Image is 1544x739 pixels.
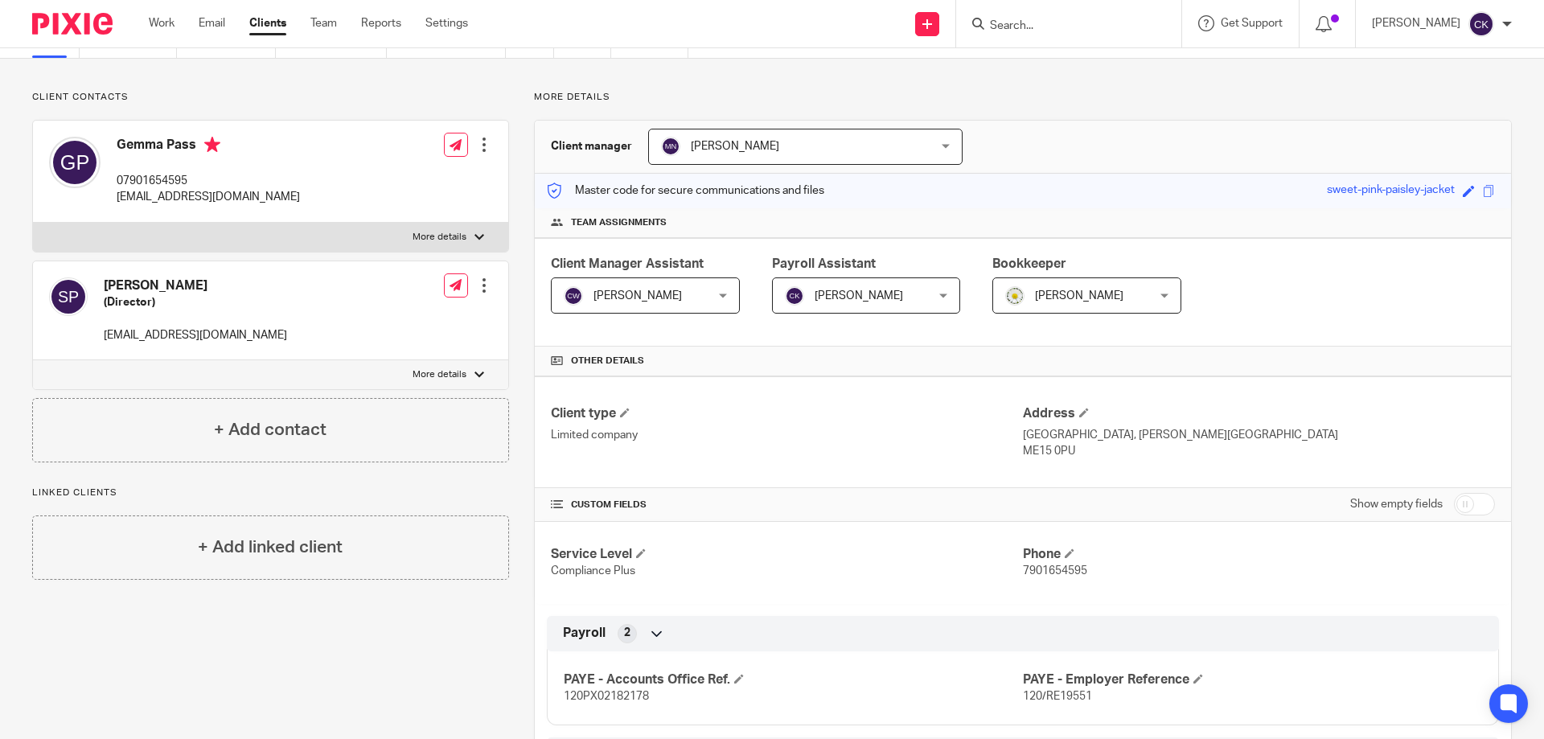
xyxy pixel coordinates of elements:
h5: (Director) [104,294,287,310]
span: 7901654595 [1023,565,1087,577]
p: [EMAIL_ADDRESS][DOMAIN_NAME] [104,327,287,343]
p: Linked clients [32,487,509,499]
p: More details [534,91,1512,104]
img: svg%3E [564,286,583,306]
img: svg%3E [785,286,804,306]
p: ME15 0PU [1023,443,1495,459]
span: [PERSON_NAME] [593,290,682,302]
span: Team assignments [571,216,667,229]
span: [PERSON_NAME] [691,141,779,152]
img: Capture2.PNG [1005,286,1025,306]
span: Client Manager Assistant [551,257,704,270]
input: Search [988,19,1133,34]
h4: Service Level [551,546,1023,563]
p: [EMAIL_ADDRESS][DOMAIN_NAME] [117,189,300,205]
span: Bookkeeper [992,257,1066,270]
span: 120PX02182178 [564,691,649,702]
span: Payroll Assistant [772,257,876,270]
span: 2 [624,625,630,641]
h4: Phone [1023,546,1495,563]
img: svg%3E [49,277,88,316]
span: Other details [571,355,644,367]
p: [GEOGRAPHIC_DATA], [PERSON_NAME][GEOGRAPHIC_DATA] [1023,427,1495,443]
a: Team [310,15,337,31]
a: Email [199,15,225,31]
a: Reports [361,15,401,31]
p: [PERSON_NAME] [1372,15,1460,31]
h4: PAYE - Accounts Office Ref. [564,671,1023,688]
img: svg%3E [1468,11,1494,37]
img: svg%3E [661,137,680,156]
i: Primary [204,137,220,153]
p: Limited company [551,427,1023,443]
label: Show empty fields [1350,496,1443,512]
h4: Gemma Pass [117,137,300,157]
h4: PAYE - Employer Reference [1023,671,1482,688]
img: svg%3E [49,137,101,188]
span: Get Support [1221,18,1283,29]
h3: Client manager [551,138,632,154]
img: Pixie [32,13,113,35]
h4: + Add contact [214,417,326,442]
a: Clients [249,15,286,31]
p: Client contacts [32,91,509,104]
span: 120/RE19551 [1023,691,1092,702]
a: Work [149,15,175,31]
div: sweet-pink-paisley-jacket [1327,182,1455,200]
p: More details [413,368,466,381]
p: Master code for secure communications and files [547,183,824,199]
p: More details [413,231,466,244]
span: Payroll [563,625,606,642]
h4: Client type [551,405,1023,422]
h4: + Add linked client [198,535,343,560]
p: 07901654595 [117,173,300,189]
h4: CUSTOM FIELDS [551,499,1023,511]
h4: [PERSON_NAME] [104,277,287,294]
span: [PERSON_NAME] [815,290,903,302]
span: [PERSON_NAME] [1035,290,1123,302]
span: Compliance Plus [551,565,635,577]
h4: Address [1023,405,1495,422]
a: Settings [425,15,468,31]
